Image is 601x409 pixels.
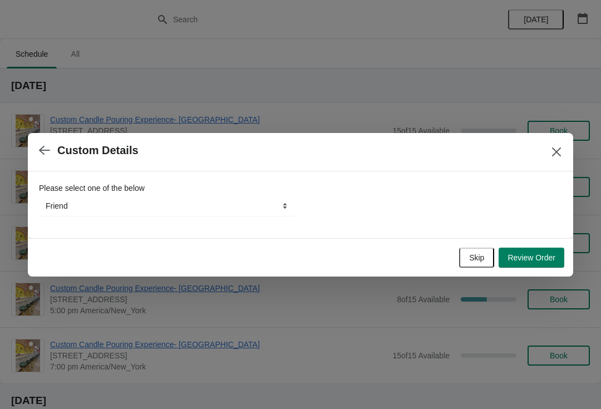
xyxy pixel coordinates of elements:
[508,253,555,262] span: Review Order
[459,248,494,268] button: Skip
[546,142,566,162] button: Close
[499,248,564,268] button: Review Order
[39,183,145,194] label: Please select one of the below
[469,253,484,262] span: Skip
[57,144,139,157] h2: Custom Details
